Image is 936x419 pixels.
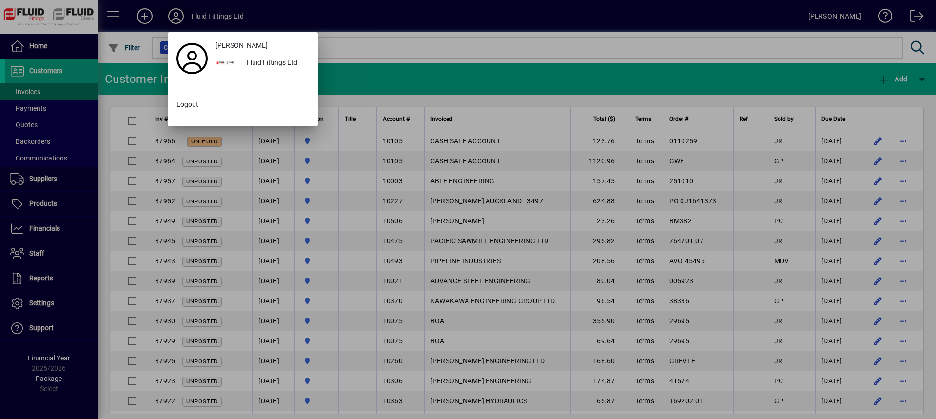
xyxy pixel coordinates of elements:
[215,40,268,51] span: [PERSON_NAME]
[176,100,198,110] span: Logout
[173,50,212,67] a: Profile
[173,96,313,114] button: Logout
[239,55,313,72] div: Fluid Fittings Ltd
[212,37,313,55] a: [PERSON_NAME]
[212,55,313,72] button: Fluid Fittings Ltd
